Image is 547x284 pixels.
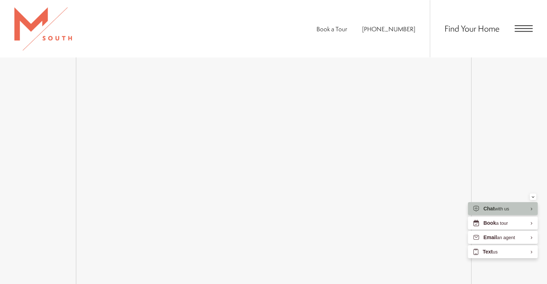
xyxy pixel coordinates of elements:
[362,25,415,33] span: [PHONE_NUMBER]
[445,23,500,34] a: Find Your Home
[515,25,533,32] button: Open Menu
[316,25,347,33] a: Book a Tour
[362,25,415,33] a: Call Us at 813-570-8014
[14,7,72,50] img: MSouth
